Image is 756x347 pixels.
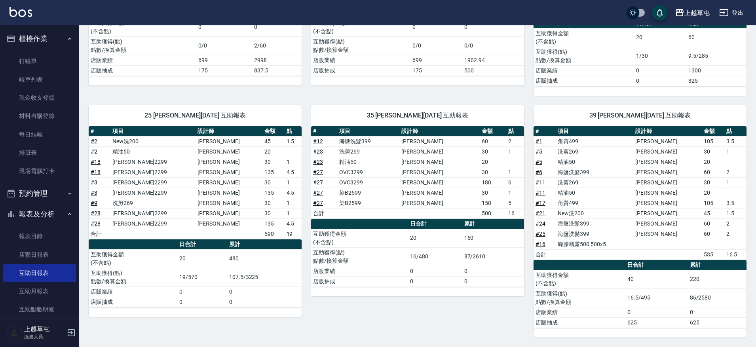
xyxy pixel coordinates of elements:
[311,208,337,218] td: 合計
[285,136,302,146] td: 1.5
[534,47,634,65] td: 互助獲得(點) 點數/換算金額
[313,169,323,175] a: #27
[110,177,196,188] td: [PERSON_NAME]2299
[702,126,724,137] th: 金額
[196,167,262,177] td: [PERSON_NAME]
[196,198,262,208] td: [PERSON_NAME]
[196,188,262,198] td: [PERSON_NAME]
[91,220,101,227] a: #28
[196,65,252,76] td: 175
[634,47,686,65] td: 1/30
[89,18,196,36] td: 互助獲得金額 (不含點)
[311,55,411,65] td: 店販業績
[98,112,292,119] span: 25 [PERSON_NAME][DATE] 互助報表
[543,112,737,119] span: 39 [PERSON_NAME][DATE] 互助報表
[672,5,713,21] button: 上越草屯
[311,266,408,276] td: 店販業績
[177,249,227,268] td: 20
[3,162,76,180] a: 現場電腦打卡
[556,239,633,249] td: 蜂膠精露500 500x5
[252,18,302,36] td: 0
[480,208,506,218] td: 500
[506,198,524,208] td: 5
[556,177,633,188] td: 洗剪269
[89,239,302,307] table: a dense table
[177,239,227,250] th: 日合計
[262,167,284,177] td: 135
[462,276,524,286] td: 0
[686,28,747,47] td: 60
[688,317,747,328] td: 625
[227,249,302,268] td: 480
[311,65,411,76] td: 店販抽成
[110,167,196,177] td: [PERSON_NAME]2299
[285,208,302,218] td: 1
[285,218,302,229] td: 4.5
[399,198,480,208] td: [PERSON_NAME]
[506,177,524,188] td: 6
[313,179,323,186] a: #27
[702,229,724,239] td: 60
[91,190,97,196] a: #3
[506,146,524,157] td: 1
[410,18,462,36] td: 0
[724,146,747,157] td: 1
[337,146,399,157] td: 洗剪269
[337,136,399,146] td: 海鹽洗髮399
[262,208,284,218] td: 30
[688,260,747,270] th: 累計
[110,157,196,167] td: [PERSON_NAME]2299
[536,190,545,196] a: #11
[285,177,302,188] td: 1
[91,138,97,144] a: #2
[534,288,625,307] td: 互助獲得(點) 點數/換算金額
[89,126,302,239] table: a dense table
[177,268,227,286] td: 19/570
[24,325,65,333] h5: 上越草屯
[686,76,747,86] td: 325
[684,8,710,18] div: 上越草屯
[633,218,702,229] td: [PERSON_NAME]
[410,55,462,65] td: 699
[6,325,22,341] img: Person
[408,276,462,286] td: 0
[702,218,724,229] td: 60
[556,146,633,157] td: 洗剪269
[480,157,506,167] td: 20
[3,183,76,204] button: 預約管理
[110,126,196,137] th: 項目
[534,76,634,86] td: 店販抽成
[480,167,506,177] td: 30
[3,89,76,107] a: 現金收支登錄
[536,210,545,216] a: #21
[462,36,524,55] td: 0/0
[408,247,462,266] td: 16/480
[506,188,524,198] td: 1
[633,146,702,157] td: [PERSON_NAME]
[716,6,747,20] button: 登出
[313,190,323,196] a: #27
[311,219,524,287] table: a dense table
[506,208,524,218] td: 16
[724,249,747,260] td: 16.5
[262,229,284,239] td: 590
[89,286,177,297] td: 店販業績
[313,148,323,155] a: #23
[536,241,545,247] a: #16
[556,229,633,239] td: 海鹽洗髮399
[724,229,747,239] td: 2
[262,157,284,167] td: 30
[110,208,196,218] td: [PERSON_NAME]2299
[89,229,110,239] td: 合計
[91,148,97,155] a: #2
[311,18,411,36] td: 互助獲得金額 (不含點)
[262,218,284,229] td: 135
[534,18,747,86] table: a dense table
[227,268,302,286] td: 107.5/3225
[536,169,542,175] a: #6
[556,167,633,177] td: 海鹽洗髮399
[3,282,76,300] a: 互助月報表
[196,18,252,36] td: 0
[9,7,32,17] img: Logo
[633,188,702,198] td: [PERSON_NAME]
